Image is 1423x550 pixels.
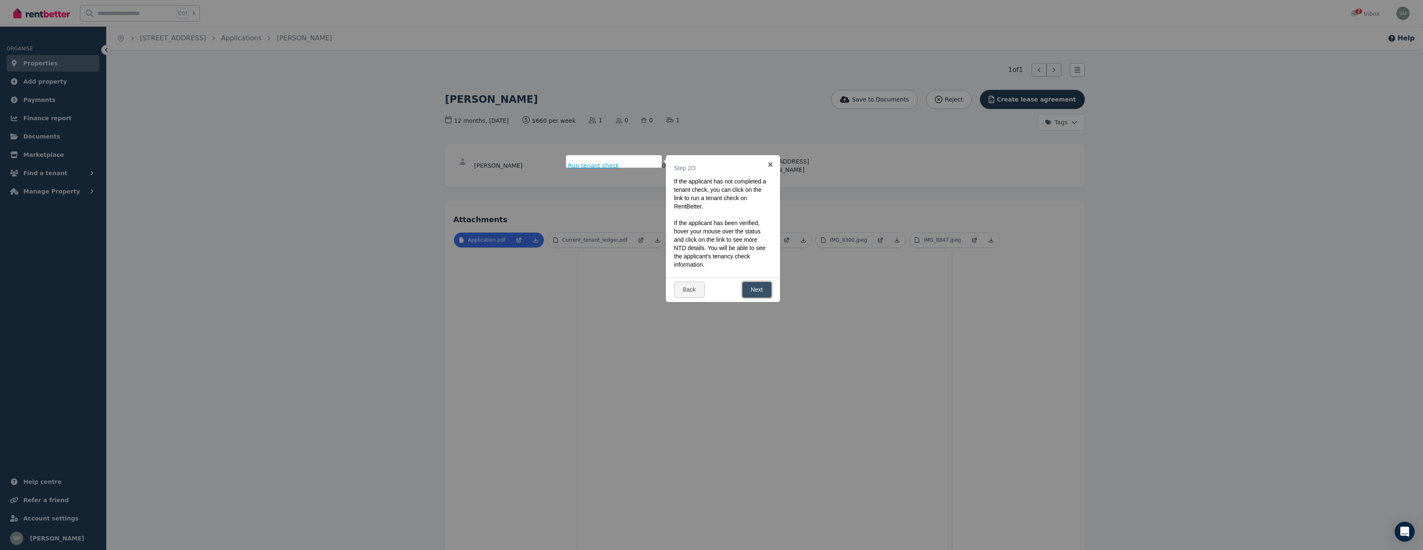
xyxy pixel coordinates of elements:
[674,177,767,211] p: If the applicant has not completed a tenant check, you can click on the link to run a tenant chec...
[568,161,619,170] span: Run tenant check
[761,155,780,174] a: ×
[674,219,767,269] p: If the applicant has been verified, hover your mouse over the status and click on the link to see...
[1395,522,1415,542] div: Open Intercom Messenger
[742,282,772,298] a: Next
[674,282,705,298] a: Back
